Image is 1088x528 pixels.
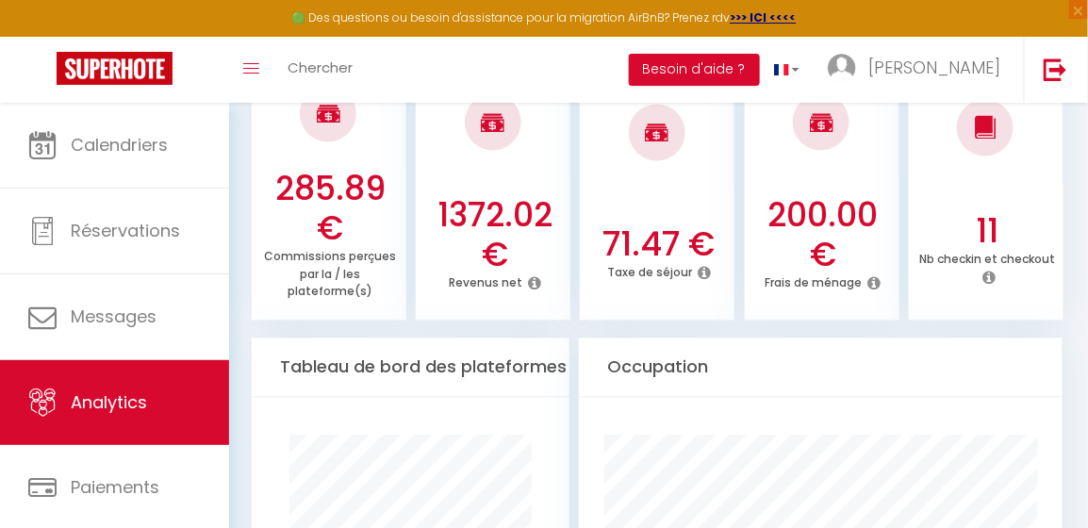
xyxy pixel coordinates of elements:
h3: 285.89 € [259,170,402,249]
img: ... [828,54,856,82]
a: ... [PERSON_NAME] [814,37,1024,103]
p: Revenus net [449,272,522,291]
div: Tableau de bord des plateformes [252,338,569,398]
div: Occupation [579,338,1063,398]
h3: 1372.02 € [423,196,566,275]
h3: 11 [916,212,1059,252]
h3: 71.47 € [588,225,731,265]
a: Chercher [273,37,367,103]
span: Chercher [288,58,353,77]
button: Besoin d'aide ? [629,54,760,86]
span: Paiements [71,475,159,499]
span: Réservations [71,219,180,242]
span: [PERSON_NAME] [868,56,1000,79]
a: >>> ICI <<<< [731,9,797,25]
p: Nb checkin et checkout [920,248,1056,268]
h3: 200.00 € [752,196,895,275]
span: Calendriers [71,133,168,157]
p: Commissions perçues par la / les plateforme(s) [265,245,397,301]
p: Frais de ménage [766,272,863,291]
span: Messages [71,305,157,328]
p: Taxe de séjour [607,261,692,281]
img: Super Booking [57,52,173,85]
span: Analytics [71,390,147,414]
img: logout [1044,58,1067,81]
